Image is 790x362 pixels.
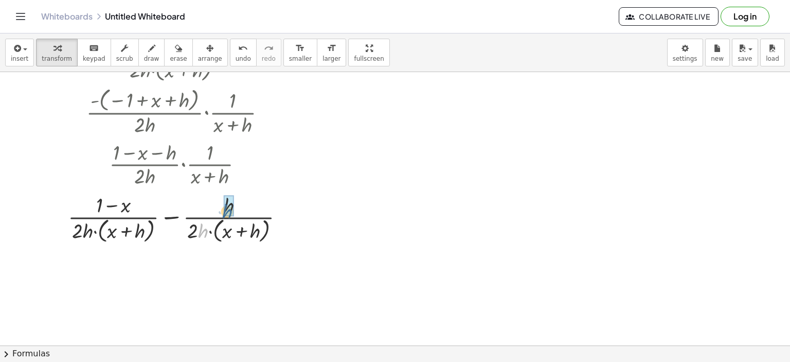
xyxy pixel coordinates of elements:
[283,39,317,66] button: format_sizesmaller
[348,39,389,66] button: fullscreen
[170,55,187,62] span: erase
[317,39,346,66] button: format_sizelarger
[89,42,99,55] i: keyboard
[164,39,192,66] button: erase
[36,39,78,66] button: transform
[673,55,697,62] span: settings
[322,55,340,62] span: larger
[138,39,165,66] button: draw
[192,39,228,66] button: arrange
[766,55,779,62] span: load
[11,55,28,62] span: insert
[667,39,703,66] button: settings
[144,55,159,62] span: draw
[198,55,222,62] span: arrange
[711,55,724,62] span: new
[721,7,769,26] button: Log in
[289,55,312,62] span: smaller
[760,39,785,66] button: load
[12,8,29,25] button: Toggle navigation
[238,42,248,55] i: undo
[111,39,139,66] button: scrub
[619,7,719,26] button: Collaborate Live
[738,55,752,62] span: save
[354,55,384,62] span: fullscreen
[42,55,72,62] span: transform
[732,39,758,66] button: save
[262,55,276,62] span: redo
[627,12,710,21] span: Collaborate Live
[230,39,257,66] button: undoundo
[5,39,34,66] button: insert
[264,42,274,55] i: redo
[77,39,111,66] button: keyboardkeypad
[41,11,93,22] a: Whiteboards
[83,55,105,62] span: keypad
[236,55,251,62] span: undo
[327,42,336,55] i: format_size
[295,42,305,55] i: format_size
[116,55,133,62] span: scrub
[256,39,281,66] button: redoredo
[705,39,730,66] button: new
